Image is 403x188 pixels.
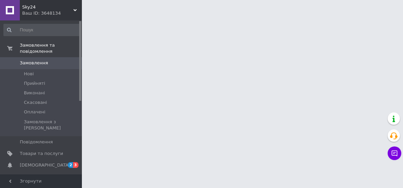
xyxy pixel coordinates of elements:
[24,99,47,106] span: Скасовані
[24,71,34,77] span: Нові
[22,10,82,16] div: Ваш ID: 3648134
[20,139,53,145] span: Повідомлення
[20,151,63,157] span: Товари та послуги
[20,174,63,186] span: Показники роботи компанії
[3,24,81,36] input: Пошук
[20,42,82,54] span: Замовлення та повідомлення
[388,146,401,160] button: Чат з покупцем
[68,162,73,168] span: 2
[24,119,80,131] span: Замовлення з [PERSON_NAME]
[20,60,48,66] span: Замовлення
[20,162,70,168] span: [DEMOGRAPHIC_DATA]
[24,90,45,96] span: Виконані
[73,162,78,168] span: 3
[24,109,45,115] span: Оплачені
[24,80,45,87] span: Прийняті
[22,4,73,10] span: Sky24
